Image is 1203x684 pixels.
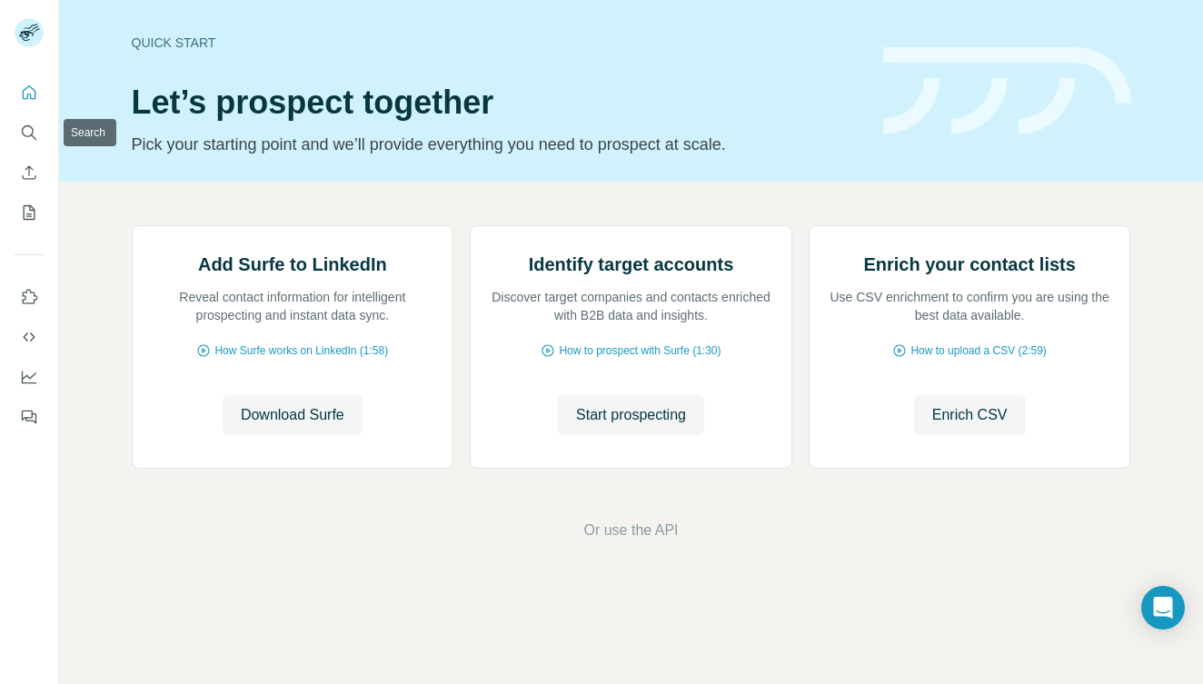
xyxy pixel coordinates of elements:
p: Use CSV enrichment to confirm you are using the best data available. [828,288,1112,324]
button: Quick start [15,76,44,109]
img: banner [883,47,1131,135]
span: How Surfe works on LinkedIn (1:58) [214,342,388,359]
button: Enrich CSV [15,156,44,189]
button: Enrich CSV [914,395,1026,435]
p: Reveal contact information for intelligent prospecting and instant data sync. [151,288,435,324]
button: Use Surfe API [15,321,44,353]
button: My lists [15,196,44,229]
span: Start prospecting [576,404,686,426]
button: Dashboard [15,361,44,393]
h1: Let’s prospect together [132,84,861,121]
p: Discover target companies and contacts enriched with B2B data and insights. [489,288,773,324]
div: Quick start [132,34,861,52]
div: Open Intercom Messenger [1141,586,1185,629]
button: Feedback [15,401,44,433]
button: Start prospecting [558,395,704,435]
span: Download Surfe [241,404,344,426]
button: Use Surfe on LinkedIn [15,281,44,313]
span: Enrich CSV [932,404,1008,426]
h2: Identify target accounts [529,252,734,277]
h2: Add Surfe to LinkedIn [198,252,387,277]
button: Download Surfe [223,395,363,435]
button: Search [15,116,44,149]
button: Or use the API [583,520,678,541]
span: How to upload a CSV (2:59) [910,342,1046,359]
h2: Enrich your contact lists [863,252,1075,277]
p: Pick your starting point and we’ll provide everything you need to prospect at scale. [132,132,861,157]
span: How to prospect with Surfe (1:30) [559,342,721,359]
